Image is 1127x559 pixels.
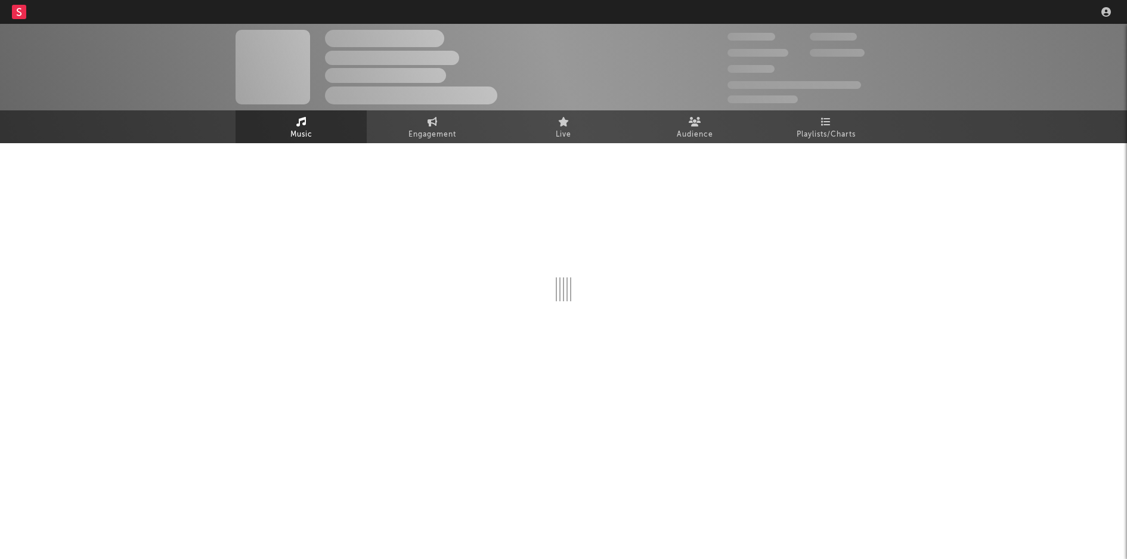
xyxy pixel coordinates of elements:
span: Engagement [408,128,456,142]
span: 1,000,000 [810,49,865,57]
a: Audience [629,110,760,143]
span: 50,000,000 [727,49,788,57]
span: 100,000 [810,33,857,41]
span: Live [556,128,571,142]
span: Jump Score: 85.0 [727,95,798,103]
span: 50,000,000 Monthly Listeners [727,81,861,89]
span: Playlists/Charts [797,128,856,142]
span: 100,000 [727,65,775,73]
a: Engagement [367,110,498,143]
a: Live [498,110,629,143]
span: Music [290,128,312,142]
span: Audience [677,128,713,142]
a: Playlists/Charts [760,110,891,143]
span: 300,000 [727,33,775,41]
a: Music [236,110,367,143]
